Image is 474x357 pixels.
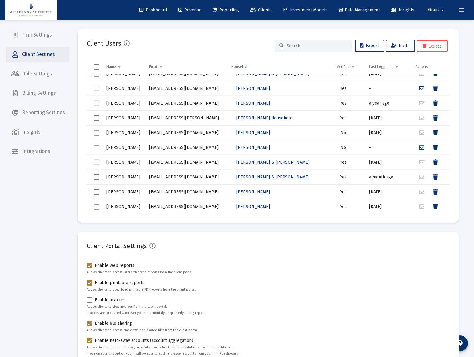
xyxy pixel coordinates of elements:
[10,4,52,16] img: Dashboard
[231,186,275,198] button: [PERSON_NAME]
[213,7,239,13] span: Reporting
[139,7,167,13] span: Dashboard
[102,199,145,214] td: [PERSON_NAME]
[95,296,125,304] span: Enable invoices
[145,59,227,74] td: Column Email
[94,86,99,91] div: Select row
[145,140,227,155] td: [EMAIL_ADDRESS][DOMAIN_NAME]
[95,337,193,344] span: Enable held-away accounts (account aggregation)
[236,159,309,165] span: [PERSON_NAME] & [PERSON_NAME]
[278,4,333,16] a: Investment Models
[369,100,407,106] div: a year ago
[173,4,206,16] a: Revenue
[6,28,70,42] a: Firm Settings
[102,125,145,140] td: [PERSON_NAME]
[145,199,227,214] td: [EMAIL_ADDRESS][DOMAIN_NAME]
[6,86,70,101] a: Billing Settings
[236,145,270,150] span: [PERSON_NAME]
[6,66,70,81] span: Role Settings
[326,203,360,210] div: Yes
[94,189,99,195] div: Select row
[236,115,293,120] span: [PERSON_NAME] Household
[178,7,201,13] span: Revenue
[231,141,275,154] button: [PERSON_NAME]
[145,96,227,110] td: [EMAIL_ADDRESS][DOMAIN_NAME]
[134,4,172,16] a: Dashboard
[369,189,407,195] div: [DATE]
[369,85,407,91] div: -
[106,64,116,69] div: Name
[87,59,449,213] div: Data grid
[231,97,275,109] button: [PERSON_NAME]
[6,47,70,62] a: Client Settings
[428,7,439,13] span: Grant
[326,159,360,165] div: Yes
[391,43,410,48] span: Invite
[231,82,275,94] button: [PERSON_NAME]
[94,145,99,150] div: Select row
[95,320,132,327] span: Enable file sharing
[95,262,134,269] span: Enable web reports
[326,130,360,136] div: No
[102,96,145,110] td: [PERSON_NAME]
[208,4,244,16] a: Reporting
[231,126,275,139] button: [PERSON_NAME]
[416,64,428,69] div: Actions
[94,130,99,135] div: Select row
[421,4,454,16] button: Grant
[6,105,70,120] a: Reporting Settings
[6,125,70,139] span: Insights
[87,344,449,357] p: Allows clients to add held-away accounts from other financial institutions from their dashboard. ...
[231,200,275,213] button: [PERSON_NAME]
[227,59,322,74] td: Column Household
[236,71,309,76] span: [PERSON_NAME] & [PERSON_NAME]
[369,174,407,180] div: a month ago
[87,269,449,275] p: Allows clients to access interactive web reports from the client portal.
[395,64,399,69] span: Show filter options for column 'Last Logged In'
[326,174,360,180] div: Yes
[94,204,99,209] div: Select row
[87,327,449,333] p: Allows clients to access and download shared files from the client portal.
[102,155,145,170] td: [PERSON_NAME]
[94,100,99,106] div: Select row
[6,144,70,159] span: Integrations
[102,110,145,125] td: [PERSON_NAME]
[417,40,448,52] button: Delete
[351,64,355,69] span: Show filter options for column 'Verified'
[236,189,270,194] span: [PERSON_NAME]
[145,155,227,170] td: [EMAIL_ADDRESS][DOMAIN_NAME]
[102,170,145,184] td: [PERSON_NAME]
[355,40,384,52] button: Export
[391,7,414,13] span: Insights
[386,40,415,52] button: Invite
[369,130,407,136] div: [DATE]
[236,204,270,209] span: [PERSON_NAME]
[236,130,270,135] span: [PERSON_NAME]
[145,110,227,125] td: [EMAIL_ADDRESS][PERSON_NAME][DOMAIN_NAME]
[94,159,99,165] div: Select row
[87,304,449,316] p: Allows clients to view invoices from the client portal. Invoices are produced whenever you run a ...
[231,64,249,69] div: Household
[326,144,360,150] div: No
[145,184,227,199] td: [EMAIL_ADDRESS][DOMAIN_NAME]
[94,71,99,76] div: Select row
[369,64,394,69] div: Last Logged In
[145,125,227,140] td: [EMAIL_ADDRESS][DOMAIN_NAME]
[95,279,145,287] span: Enable printable reports
[236,100,270,106] span: [PERSON_NAME]
[334,4,385,16] a: Data Management
[145,170,227,184] td: [EMAIL_ADDRESS][DOMAIN_NAME]
[87,287,449,293] p: Allows clients to download printable PDF reports from the client portal.
[360,43,379,48] span: Export
[369,159,407,165] div: [DATE]
[159,64,163,69] span: Show filter options for column 'Email'
[322,59,365,74] td: Column Verified
[149,64,158,69] div: Email
[386,4,419,16] a: Insights
[339,7,380,13] span: Data Management
[87,241,147,251] h2: Client Portal Settings
[369,144,407,150] div: -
